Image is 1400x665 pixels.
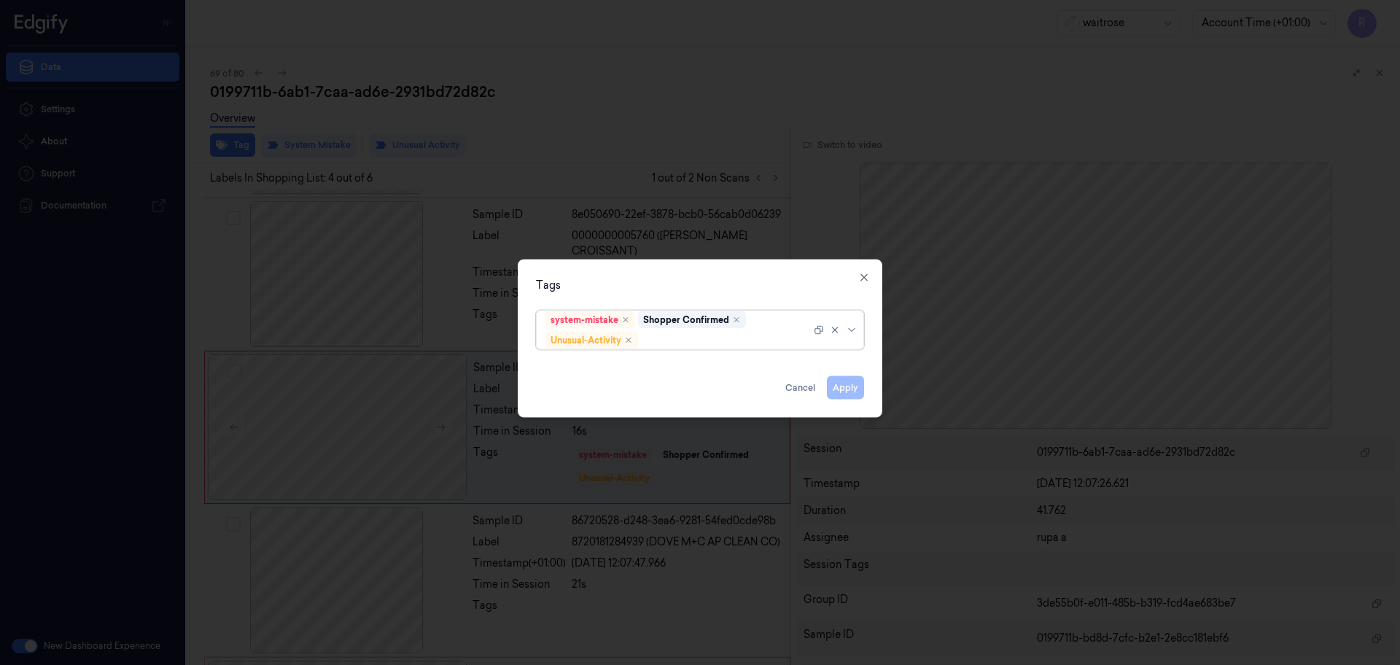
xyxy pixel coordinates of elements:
div: Tags [536,278,864,293]
div: Remove ,system-mistake [621,316,630,324]
div: system-mistake [551,314,618,327]
div: Remove ,Unusual-Activity [624,336,633,345]
div: Shopper Confirmed [643,314,729,327]
div: Unusual-Activity [551,334,621,347]
div: Remove ,Shopper Confirmed [732,316,741,324]
button: Cancel [779,376,821,400]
